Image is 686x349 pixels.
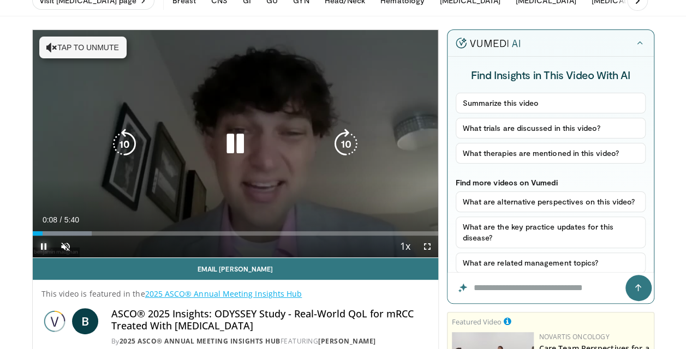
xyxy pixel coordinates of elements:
[456,252,646,273] button: What are related management topics?
[33,258,438,280] a: Email [PERSON_NAME]
[456,93,646,113] button: Summarize this video
[43,215,57,224] span: 0:08
[145,288,302,299] a: 2025 ASCO® Annual Meeting Insights Hub
[318,336,376,346] a: [PERSON_NAME]
[456,191,646,212] button: What are alternative perspectives on this video?
[539,332,610,341] a: Novartis Oncology
[456,118,646,139] button: What trials are discussed in this video?
[33,236,55,257] button: Pause
[33,30,438,258] video-js: Video Player
[39,37,127,58] button: Tap to unmute
[33,231,438,236] div: Progress Bar
[72,308,98,334] a: B
[111,336,430,346] div: By FEATURING
[456,68,646,82] h4: Find Insights in This Video With AI
[55,236,76,257] button: Unmute
[452,317,502,327] small: Featured Video
[395,236,416,257] button: Playback Rate
[448,273,654,303] input: Question for the AI
[456,143,646,164] button: What therapies are mentioned in this video?
[456,178,646,187] p: Find more videos on Vumedi
[111,308,430,332] h4: ASCO® 2025 Insights: ODYSSEY Study - Real-World QoL for mRCC Treated With [MEDICAL_DATA]
[456,216,646,248] button: What are the key practice updates for this disease?
[60,215,62,224] span: /
[120,336,281,346] a: 2025 ASCO® Annual Meeting Insights Hub
[41,288,430,299] p: This video is featured in the
[64,215,79,224] span: 5:40
[41,308,68,334] img: 2025 ASCO® Annual Meeting Insights Hub
[456,38,520,49] img: vumedi-ai-logo.v2.svg
[416,236,438,257] button: Fullscreen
